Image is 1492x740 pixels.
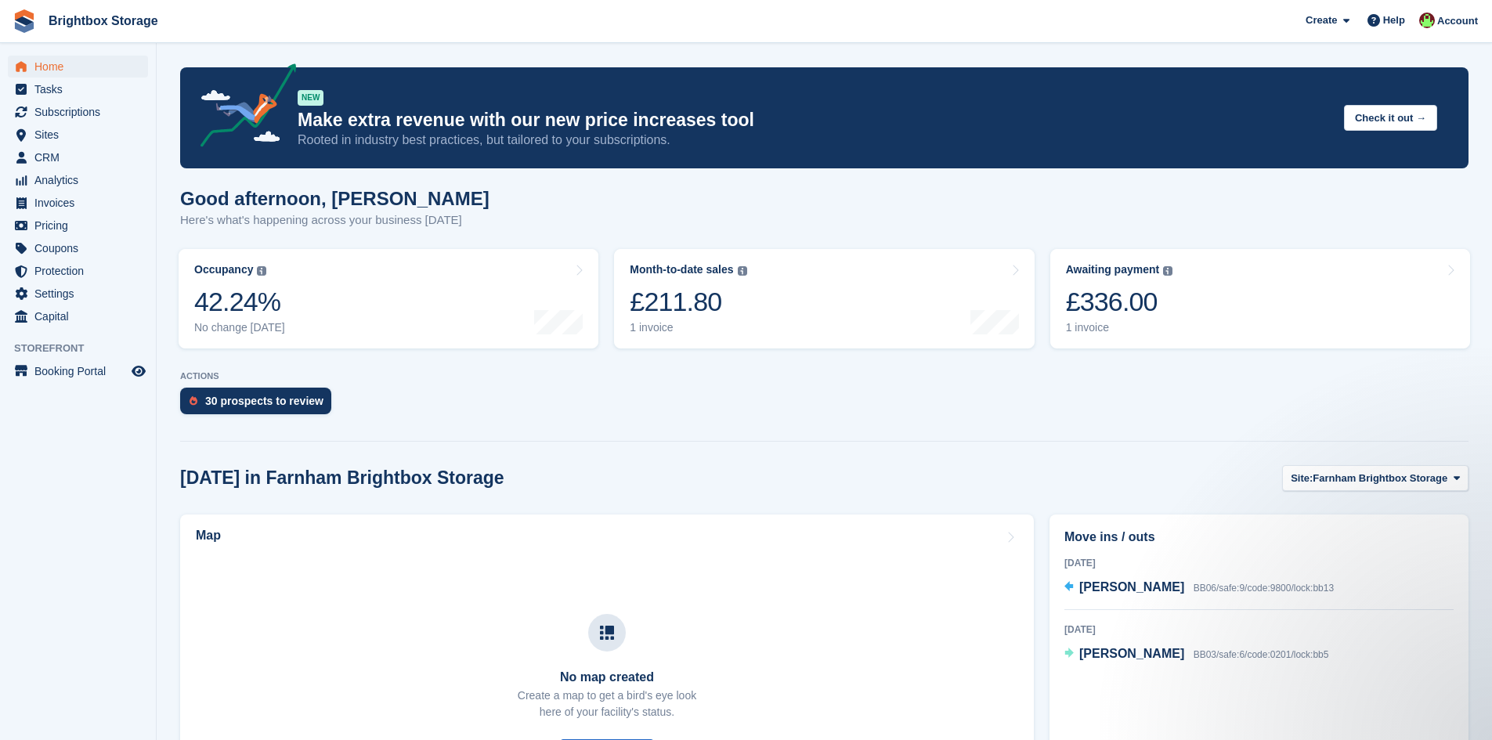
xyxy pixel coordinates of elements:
a: menu [8,237,148,259]
p: ACTIONS [180,371,1469,381]
span: Site: [1291,471,1313,486]
a: menu [8,215,148,236]
a: menu [8,283,148,305]
div: Month-to-date sales [630,263,733,276]
span: CRM [34,146,128,168]
a: menu [8,124,148,146]
span: [PERSON_NAME] [1079,647,1184,660]
img: map-icn-33ee37083ee616e46c38cad1a60f524a97daa1e2b2c8c0bc3eb3415660979fc1.svg [600,626,614,640]
h2: Map [196,529,221,543]
span: Analytics [34,169,128,191]
span: Invoices [34,192,128,214]
a: menu [8,146,148,168]
div: No change [DATE] [194,321,285,334]
img: icon-info-grey-7440780725fd019a000dd9b08b2336e03edf1995a4989e88bcd33f0948082b44.svg [1163,266,1172,276]
span: Create [1306,13,1337,28]
button: Check it out → [1344,105,1437,131]
a: menu [8,101,148,123]
div: [DATE] [1064,623,1454,637]
img: prospect-51fa495bee0391a8d652442698ab0144808aea92771e9ea1ae160a38d050c398.svg [190,396,197,406]
p: Here's what's happening across your business [DATE] [180,211,490,229]
span: Subscriptions [34,101,128,123]
a: menu [8,78,148,100]
p: Create a map to get a bird's eye look here of your facility's status. [518,688,696,720]
span: Settings [34,283,128,305]
span: [PERSON_NAME] [1079,580,1184,594]
h3: No map created [518,670,696,684]
p: Rooted in industry best practices, but tailored to your subscriptions. [298,132,1331,149]
div: £336.00 [1066,286,1173,318]
a: menu [8,192,148,214]
h1: Good afternoon, [PERSON_NAME] [180,188,490,209]
p: Make extra revenue with our new price increases tool [298,109,1331,132]
a: menu [8,360,148,382]
button: Site: Farnham Brightbox Storage [1282,465,1469,491]
a: 30 prospects to review [180,388,339,422]
a: Occupancy 42.24% No change [DATE] [179,249,598,348]
a: [PERSON_NAME] BB03/safe:6/code:0201/lock:bb5 [1064,644,1328,665]
span: Pricing [34,215,128,236]
a: menu [8,56,148,78]
a: menu [8,169,148,191]
img: icon-info-grey-7440780725fd019a000dd9b08b2336e03edf1995a4989e88bcd33f0948082b44.svg [738,266,747,276]
div: 30 prospects to review [205,395,323,407]
div: 1 invoice [1066,321,1173,334]
img: Marlena [1419,13,1435,28]
span: Storefront [14,341,156,356]
span: Booking Portal [34,360,128,382]
a: Month-to-date sales £211.80 1 invoice [614,249,1034,348]
div: 1 invoice [630,321,746,334]
div: Awaiting payment [1066,263,1160,276]
span: Coupons [34,237,128,259]
div: Occupancy [194,263,253,276]
span: Protection [34,260,128,282]
img: icon-info-grey-7440780725fd019a000dd9b08b2336e03edf1995a4989e88bcd33f0948082b44.svg [257,266,266,276]
a: menu [8,305,148,327]
a: menu [8,260,148,282]
span: Account [1437,13,1478,29]
a: Preview store [129,362,148,381]
span: Sites [34,124,128,146]
h2: [DATE] in Farnham Brightbox Storage [180,467,504,489]
div: 42.24% [194,286,285,318]
a: Awaiting payment £336.00 1 invoice [1050,249,1470,348]
span: Farnham Brightbox Storage [1313,471,1447,486]
span: Capital [34,305,128,327]
span: Tasks [34,78,128,100]
span: BB06/safe:9/code:9800/lock:bb13 [1194,583,1334,594]
img: price-adjustments-announcement-icon-8257ccfd72463d97f412b2fc003d46551f7dbcb40ab6d574587a9cd5c0d94... [187,63,297,153]
a: Brightbox Storage [42,8,164,34]
span: BB03/safe:6/code:0201/lock:bb5 [1194,649,1329,660]
div: [DATE] [1064,556,1454,570]
img: stora-icon-8386f47178a22dfd0bd8f6a31ec36ba5ce8667c1dd55bd0f319d3a0aa187defe.svg [13,9,36,33]
div: £211.80 [630,286,746,318]
h2: Move ins / outs [1064,528,1454,547]
span: Help [1383,13,1405,28]
a: [PERSON_NAME] BB06/safe:9/code:9800/lock:bb13 [1064,578,1334,598]
div: NEW [298,90,323,106]
span: Home [34,56,128,78]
